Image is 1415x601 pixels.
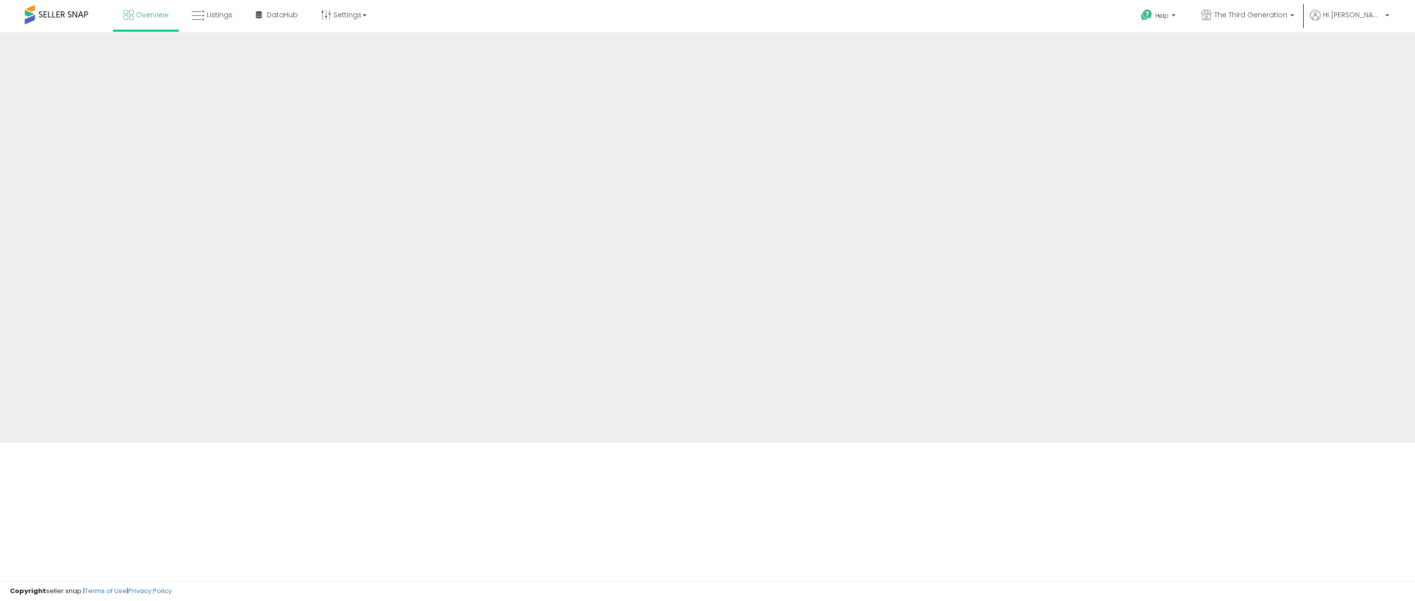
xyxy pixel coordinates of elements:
[136,10,168,20] span: Overview
[1310,10,1389,32] a: Hi [PERSON_NAME]
[267,10,298,20] span: DataHub
[1140,9,1153,21] i: Get Help
[1155,11,1169,20] span: Help
[1323,10,1382,20] span: Hi [PERSON_NAME]
[1214,10,1287,20] span: The Third Generation
[207,10,233,20] span: Listings
[1133,1,1185,32] a: Help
